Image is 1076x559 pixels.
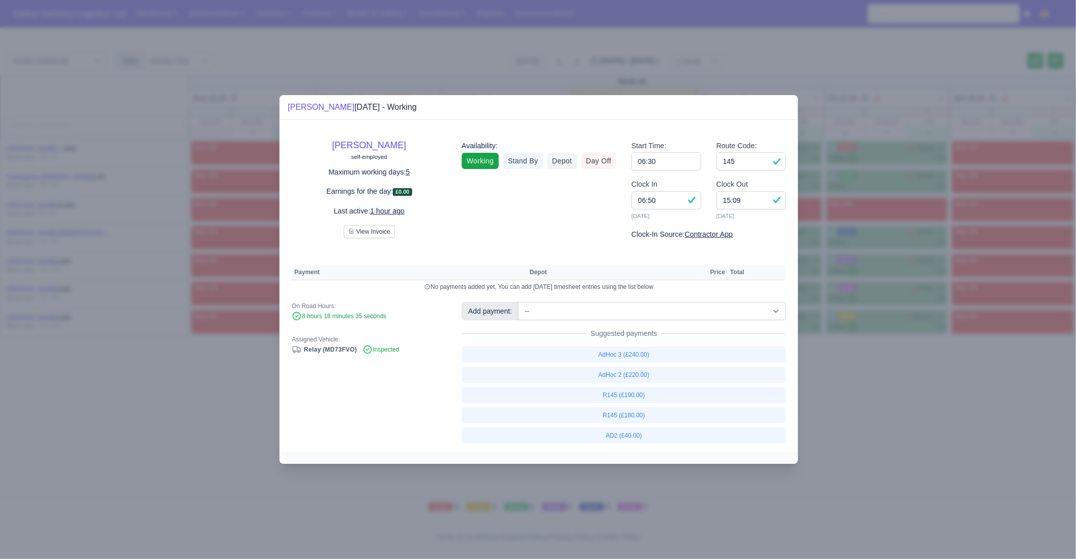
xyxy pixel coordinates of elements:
u: 5 [406,168,410,176]
u: Contractor App [685,230,733,238]
div: [DATE] - Working [288,101,417,113]
small: self-employed [351,154,387,160]
th: Depot [527,265,700,280]
u: 1 hour ago [370,207,405,215]
label: Route Code: [716,140,757,152]
div: Assigned Vehicle: [292,335,446,343]
small: [DATE] [631,211,701,221]
p: Last active: [292,205,446,217]
th: Price [708,265,728,280]
a: AdHoc 3 (£240.00) [462,347,786,363]
th: Payment [292,265,527,280]
div: Clock-In Source: [631,229,786,240]
span: Suggested payments [586,328,661,338]
iframe: Chat Widget [1025,510,1076,559]
a: [PERSON_NAME] [332,140,406,150]
a: Stand By [503,153,543,169]
span: £0.00 [393,188,412,196]
td: No payments added yet, You can add [DATE] timesheet entries using the list below [292,280,786,294]
label: Start Time: [631,140,666,152]
a: R145 (£180.00) [462,407,786,423]
div: Add payment: [462,302,519,320]
p: Earnings for the day: [292,186,446,197]
span: Inspected [363,346,399,353]
div: Availability: [462,140,616,152]
div: 8 hours 18 minutes 35 seconds [292,312,446,321]
a: [PERSON_NAME] [288,103,354,111]
a: Working [462,153,499,169]
a: Relay (MD73FVO) [292,346,357,353]
div: On Road Hours: [292,302,446,310]
p: Maximum working days: [292,166,446,178]
a: Depot [547,153,577,169]
th: Total [728,265,747,280]
label: Clock In [631,179,657,190]
a: Day Off [581,153,617,169]
button: View Invoice [344,225,395,238]
label: Clock Out [716,179,748,190]
a: AD2 (£40.00) [462,427,786,444]
small: [DATE] [716,211,786,221]
a: R145 (£190.00) [462,387,786,403]
a: AdHoc 2 (£220.00) [462,367,786,383]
